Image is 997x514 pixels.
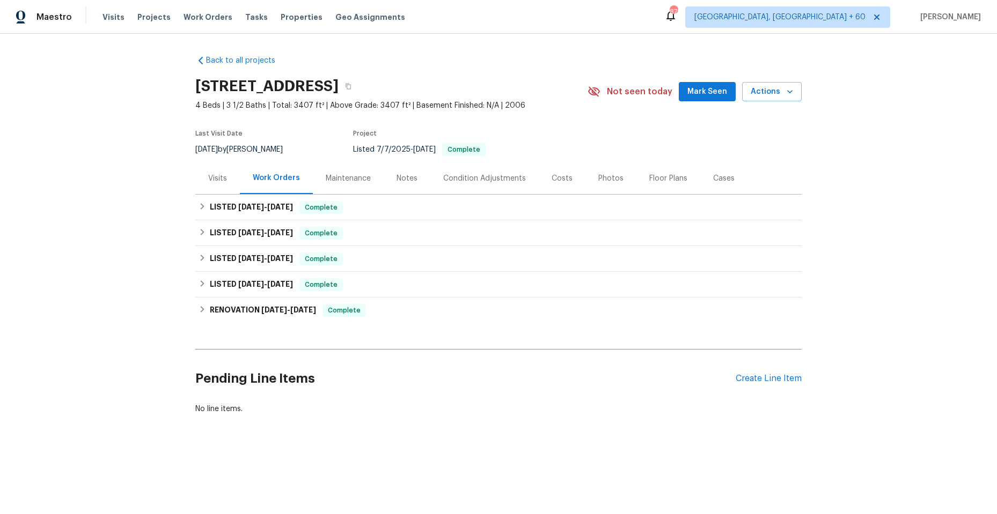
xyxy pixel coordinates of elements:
[742,82,802,102] button: Actions
[261,306,287,314] span: [DATE]
[607,86,672,97] span: Not seen today
[353,146,486,153] span: Listed
[238,280,264,288] span: [DATE]
[210,252,293,265] h6: LISTED
[267,280,293,288] span: [DATE]
[443,146,485,153] span: Complete
[649,173,687,184] div: Floor Plans
[195,272,802,297] div: LISTED [DATE]-[DATE]Complete
[267,255,293,262] span: [DATE]
[751,85,793,99] span: Actions
[195,354,736,404] h2: Pending Line Items
[208,173,227,184] div: Visits
[195,100,588,111] span: 4 Beds | 3 1/2 Baths | Total: 3407 ft² | Above Grade: 3407 ft² | Basement Finished: N/A | 2006
[353,130,377,137] span: Project
[210,304,316,317] h6: RENOVATION
[377,146,436,153] span: -
[397,173,417,184] div: Notes
[210,201,293,214] h6: LISTED
[300,254,342,264] span: Complete
[195,195,802,220] div: LISTED [DATE]-[DATE]Complete
[195,130,243,137] span: Last Visit Date
[245,13,268,21] span: Tasks
[238,255,264,262] span: [DATE]
[195,220,802,246] div: LISTED [DATE]-[DATE]Complete
[195,55,298,66] a: Back to all projects
[339,77,358,96] button: Copy Address
[36,12,72,23] span: Maestro
[736,374,802,384] div: Create Line Item
[195,143,296,156] div: by [PERSON_NAME]
[137,12,171,23] span: Projects
[238,280,293,288] span: -
[238,203,264,211] span: [DATE]
[238,229,264,236] span: [DATE]
[916,12,981,23] span: [PERSON_NAME]
[300,202,342,213] span: Complete
[238,229,293,236] span: -
[413,146,436,153] span: [DATE]
[267,203,293,211] span: [DATE]
[195,146,218,153] span: [DATE]
[102,12,124,23] span: Visits
[281,12,322,23] span: Properties
[195,246,802,272] div: LISTED [DATE]-[DATE]Complete
[253,173,300,183] div: Work Orders
[670,6,677,17] div: 872
[238,203,293,211] span: -
[443,173,526,184] div: Condition Adjustments
[552,173,573,184] div: Costs
[324,305,365,316] span: Complete
[679,82,736,102] button: Mark Seen
[300,279,342,290] span: Complete
[195,81,339,92] h2: [STREET_ADDRESS]
[694,12,866,23] span: [GEOGRAPHIC_DATA], [GEOGRAPHIC_DATA] + 60
[210,278,293,291] h6: LISTED
[267,229,293,236] span: [DATE]
[687,85,727,99] span: Mark Seen
[210,227,293,240] h6: LISTED
[261,306,316,314] span: -
[326,173,371,184] div: Maintenance
[598,173,624,184] div: Photos
[377,146,410,153] span: 7/7/2025
[184,12,232,23] span: Work Orders
[238,255,293,262] span: -
[195,297,802,323] div: RENOVATION [DATE]-[DATE]Complete
[300,228,342,239] span: Complete
[195,404,802,414] div: No line items.
[335,12,405,23] span: Geo Assignments
[713,173,735,184] div: Cases
[290,306,316,314] span: [DATE]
